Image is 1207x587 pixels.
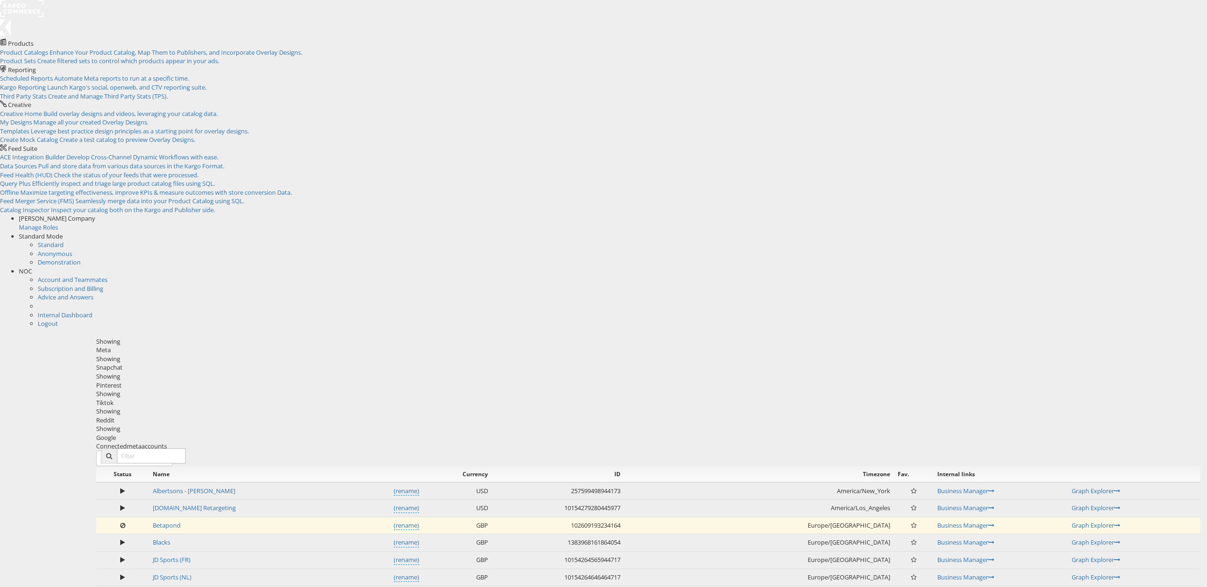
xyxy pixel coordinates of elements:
[394,521,419,530] a: (rename)
[51,206,215,214] span: Inspect your catalog both on the Kargo and Publisher side.
[937,538,994,546] a: Business Manager
[19,267,32,275] span: NOC
[20,188,292,197] span: Maximize targeting effectiveness, improve KPIs & measure outcomes with store conversion Data.
[96,398,1200,407] div: Tiktok
[96,372,1200,381] div: Showing
[66,153,218,161] span: Develop Cross-Channel Dynamic Workflows with ease.
[96,337,1200,346] div: Showing
[8,144,37,153] span: Feed Suite
[96,346,1200,355] div: Meta
[153,538,170,546] a: Blacks
[96,355,1200,364] div: Showing
[33,118,149,126] span: Manage all your created Overlay Designs.
[624,534,894,552] td: Europe/[GEOGRAPHIC_DATA]
[423,517,492,534] td: GBP
[153,487,235,495] a: Albertsons - [PERSON_NAME]
[937,504,994,512] a: Business Manager
[1072,573,1120,581] a: Graph Explorer
[37,57,219,65] span: Create filtered sets to control which products appear in your ads.
[624,517,894,534] td: Europe/[GEOGRAPHIC_DATA]
[127,442,141,450] span: meta
[38,275,107,284] a: Account and Teammates
[43,109,218,118] span: Build overlay designs and videos, leveraging your catalog data.
[38,258,81,266] a: Demonstration
[8,66,36,74] span: Reporting
[492,551,624,569] td: 10154264565944717
[394,573,419,582] a: (rename)
[624,466,894,482] th: Timezone
[153,504,236,512] a: [DOMAIN_NAME] Retargeting
[153,555,190,564] a: JD Sports (FR)
[423,466,492,482] th: Currency
[423,551,492,569] td: GBP
[19,214,95,223] span: [PERSON_NAME] Company
[47,83,207,91] span: Launch Kargo's social, openweb, and CTV reporting suite.
[96,407,1200,416] div: Showing
[394,538,419,547] a: (rename)
[96,442,1200,451] div: Connected accounts
[96,363,1200,372] div: Snapchat
[1072,555,1120,564] a: Graph Explorer
[492,466,624,482] th: ID
[937,573,994,581] a: Business Manager
[937,487,994,495] a: Business Manager
[38,293,93,301] a: Advice and Answers
[153,521,181,529] a: Betapond
[423,482,492,500] td: USD
[38,311,92,319] a: Internal Dashboard
[54,171,198,179] span: Check the status of your feeds that were processed.
[96,416,1200,425] div: Reddit
[19,232,63,240] span: Standard Mode
[8,100,31,109] span: Creative
[423,500,492,517] td: USD
[492,500,624,517] td: 10154279280445977
[394,555,419,565] a: (rename)
[117,448,186,463] input: Filter
[1072,521,1120,529] a: Graph Explorer
[8,39,33,48] span: Products
[394,487,419,496] a: (rename)
[937,555,994,564] a: Business Manager
[59,135,195,144] span: Create a test catalog to preview Overlay Designs.
[624,482,894,500] td: America/New_York
[96,451,173,466] button: ConnectmetaAccounts
[96,433,1200,442] div: Google
[492,569,624,586] td: 10154264646464717
[38,319,58,328] a: Logout
[38,240,64,249] a: Standard
[1072,504,1120,512] a: Graph Explorer
[624,500,894,517] td: America/Los_Angeles
[624,569,894,586] td: Europe/[GEOGRAPHIC_DATA]
[1072,538,1120,546] a: Graph Explorer
[153,573,191,581] a: JD Sports (NL)
[75,197,244,205] span: Seamlessly merge data into your Product Catalog using SQL.
[492,482,624,500] td: 257599498944173
[19,223,58,231] a: Manage Roles
[96,389,1200,398] div: Showing
[96,424,1200,433] div: Showing
[934,466,1068,482] th: Internal links
[38,249,72,258] a: Anonymous
[96,466,149,482] th: Status
[423,569,492,586] td: GBP
[394,504,419,513] a: (rename)
[492,534,624,552] td: 1383968161864054
[32,179,215,188] span: Efficiently inspect and triage large product catalog files using SQL.
[38,162,224,170] span: Pull and store data from various data sources in the Kargo Format.
[492,517,624,534] td: 102609193234164
[31,127,249,135] span: Leverage best practice design principles as a starting point for overlay designs.
[96,381,1200,390] div: Pinterest
[50,48,302,57] span: Enhance Your Product Catalog, Map Them to Publishers, and Incorporate Overlay Designs.
[894,466,933,482] th: Fav.
[48,92,168,100] span: Create and Manage Third Party Stats (TPS).
[54,74,189,83] span: Automate Meta reports to run at a specific time.
[624,551,894,569] td: Europe/[GEOGRAPHIC_DATA]
[423,534,492,552] td: GBP
[38,284,103,293] a: Subscription and Billing
[149,466,423,482] th: Name
[1072,487,1120,495] a: Graph Explorer
[937,521,994,529] a: Business Manager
